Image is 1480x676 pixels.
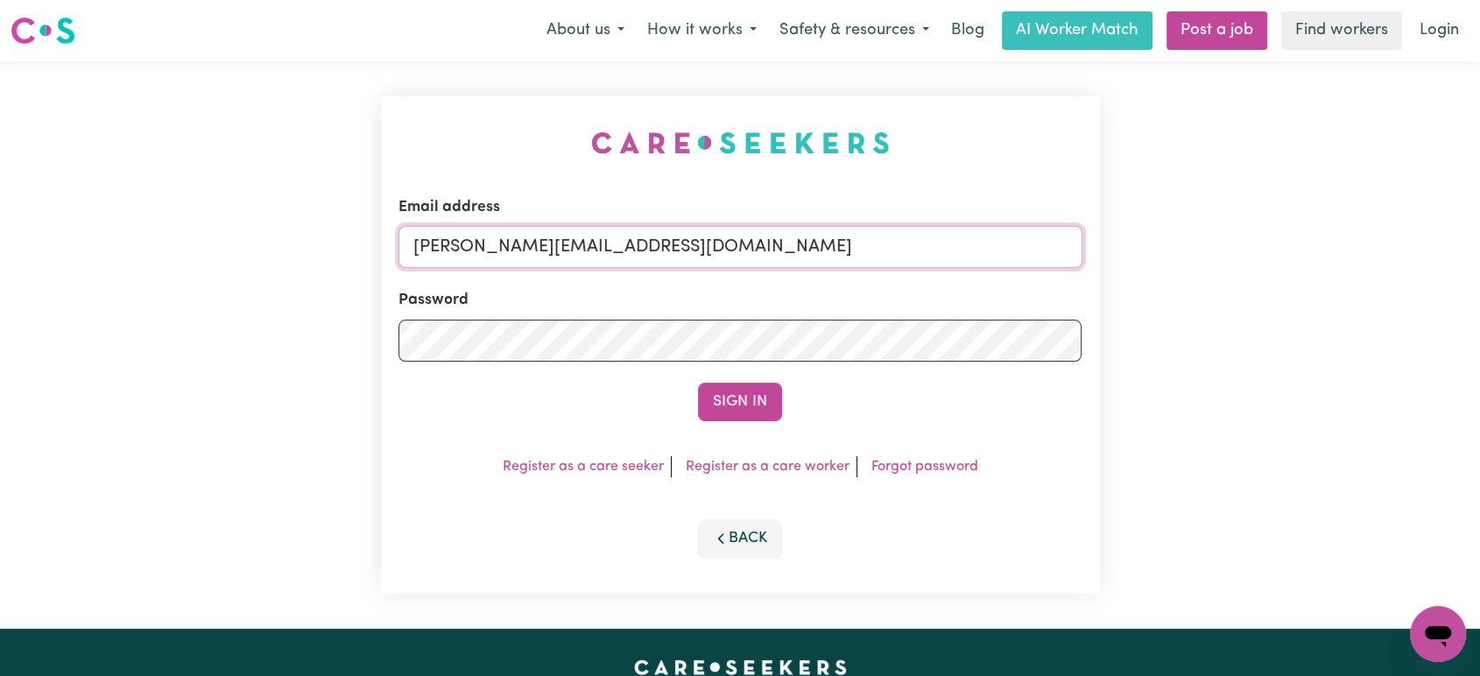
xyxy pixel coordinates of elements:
[686,460,849,474] a: Register as a care worker
[535,12,636,49] button: About us
[11,11,75,51] a: Careseekers logo
[11,15,75,46] img: Careseekers logo
[1166,11,1267,50] a: Post a job
[871,460,978,474] a: Forgot password
[398,226,1082,268] input: Email address
[503,460,664,474] a: Register as a care seeker
[1002,11,1152,50] a: AI Worker Match
[1281,11,1402,50] a: Find workers
[1409,11,1469,50] a: Login
[398,196,500,219] label: Email address
[398,289,469,312] label: Password
[634,660,847,674] a: Careseekers home page
[768,12,941,49] button: Safety & resources
[1410,606,1466,662] iframe: Button to launch messaging window
[636,12,768,49] button: How it works
[941,11,995,50] a: Blog
[698,519,782,558] button: Back
[698,383,782,421] button: Sign In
